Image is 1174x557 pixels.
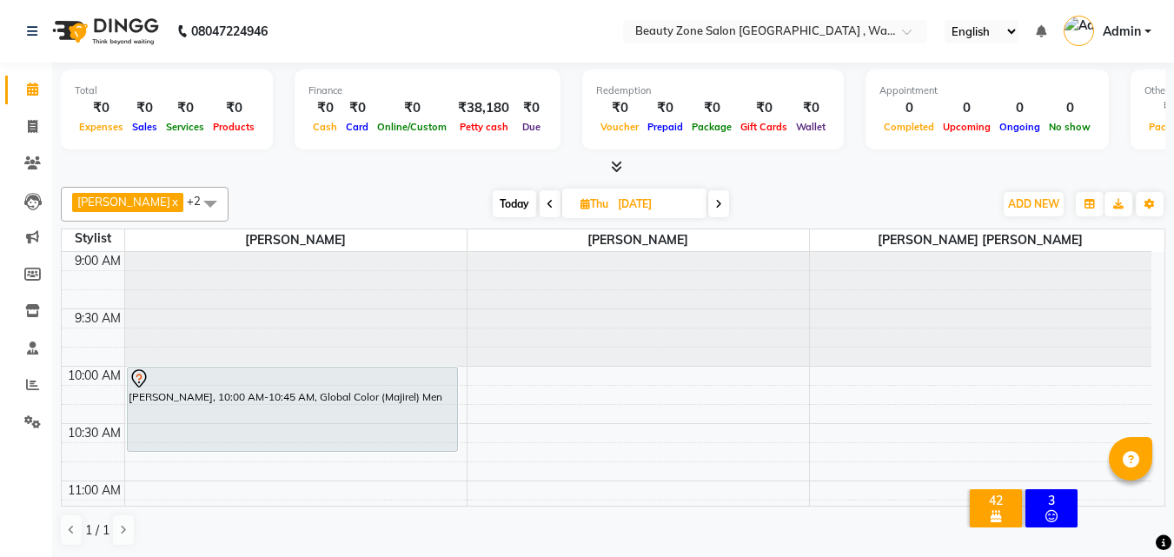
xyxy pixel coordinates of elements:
[125,229,467,251] span: [PERSON_NAME]
[687,121,736,133] span: Package
[75,98,128,118] div: ₹0
[77,195,170,209] span: [PERSON_NAME]
[342,121,373,133] span: Card
[1008,197,1059,210] span: ADD NEW
[879,98,939,118] div: 0
[792,121,830,133] span: Wallet
[643,121,687,133] span: Prepaid
[879,121,939,133] span: Completed
[995,98,1045,118] div: 0
[879,83,1095,98] div: Appointment
[44,7,163,56] img: logo
[342,98,373,118] div: ₹0
[516,98,547,118] div: ₹0
[939,98,995,118] div: 0
[810,229,1152,251] span: [PERSON_NAME] [PERSON_NAME]
[613,191,700,217] input: 2025-09-04
[455,121,513,133] span: Petty cash
[64,367,124,385] div: 10:00 AM
[1064,16,1094,46] img: Admin
[493,190,536,217] span: Today
[518,121,545,133] span: Due
[1101,487,1157,540] iframe: chat widget
[308,98,342,118] div: ₹0
[85,521,109,540] span: 1 / 1
[973,493,1018,508] div: 42
[1045,98,1095,118] div: 0
[128,368,457,451] div: [PERSON_NAME], 10:00 AM-10:45 AM, Global Color (Majirel) Men
[596,98,643,118] div: ₹0
[1045,121,1095,133] span: No show
[71,252,124,270] div: 9:00 AM
[128,121,162,133] span: Sales
[1004,192,1064,216] button: ADD NEW
[191,7,268,56] b: 08047224946
[62,229,124,248] div: Stylist
[736,121,792,133] span: Gift Cards
[373,121,451,133] span: Online/Custom
[643,98,687,118] div: ₹0
[308,121,342,133] span: Cash
[209,98,259,118] div: ₹0
[75,121,128,133] span: Expenses
[1103,23,1141,41] span: Admin
[187,194,214,208] span: +2
[451,98,516,118] div: ₹38,180
[687,98,736,118] div: ₹0
[209,121,259,133] span: Products
[939,121,995,133] span: Upcoming
[64,424,124,442] div: 10:30 AM
[162,121,209,133] span: Services
[995,121,1045,133] span: Ongoing
[75,83,259,98] div: Total
[736,98,792,118] div: ₹0
[64,481,124,500] div: 11:00 AM
[792,98,830,118] div: ₹0
[1029,493,1074,508] div: 3
[596,83,830,98] div: Redemption
[170,195,178,209] a: x
[128,98,162,118] div: ₹0
[308,83,547,98] div: Finance
[373,98,451,118] div: ₹0
[468,229,809,251] span: [PERSON_NAME]
[162,98,209,118] div: ₹0
[596,121,643,133] span: Voucher
[71,309,124,328] div: 9:30 AM
[576,197,613,210] span: Thu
